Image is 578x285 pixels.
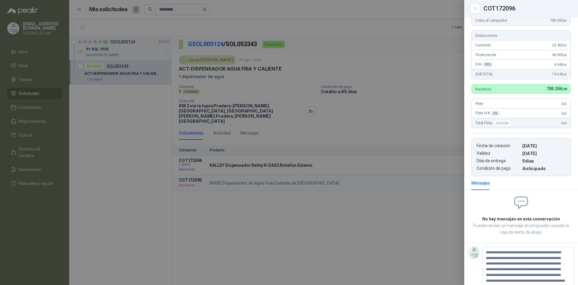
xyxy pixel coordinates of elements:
p: [DATE] [522,151,566,156]
span: Flete [475,102,483,106]
p: Días de entrega [477,158,520,163]
div: Mensajes [471,180,490,186]
span: ,00 [562,87,567,91]
span: 0 [561,102,567,106]
div: COT172096 [483,5,571,11]
span: 74.646 [552,72,567,76]
span: 4.446 [554,62,567,67]
span: 705.354 [547,86,567,91]
p: Condición de pago [477,166,520,171]
span: Cobro al comprador [475,18,507,23]
span: ,00 [563,44,567,47]
span: 780.000 [550,18,567,23]
img: Company Logo [468,247,480,258]
p: Recibirás [475,87,491,91]
span: ,00 [563,102,567,106]
p: 5 dias [522,158,566,163]
span: 0 [561,111,567,116]
span: ,00 [563,63,567,66]
span: 0 [561,121,567,125]
div: Incluido [493,119,511,127]
span: Deducciones [475,33,497,38]
h2: No hay mensajes en esta conversación [471,216,571,222]
span: ,00 [563,53,567,57]
p: Puedes enviar un mensaje al comprador usando la caja de texto de abajo. [471,222,571,236]
p: Validez [477,151,520,156]
span: IVA [475,62,493,67]
div: 0 % [491,111,500,116]
span: 23.400 [552,43,567,47]
span: Financiación [475,53,496,57]
span: ,00 [563,73,567,76]
p: Fecha de creación [477,143,520,148]
div: 19 % [482,62,493,67]
span: ,00 [563,122,567,125]
span: Flete IVA [475,111,500,116]
p: Anticipado [522,166,566,171]
span: Comisión [475,43,491,47]
span: ,00 [563,112,567,115]
span: Total Flete [475,119,512,127]
span: 46.800 [552,53,567,57]
button: Close [471,5,479,12]
span: ,00 [563,19,567,22]
p: [DATE] [522,143,566,148]
span: SUBTOTAL [475,72,493,76]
